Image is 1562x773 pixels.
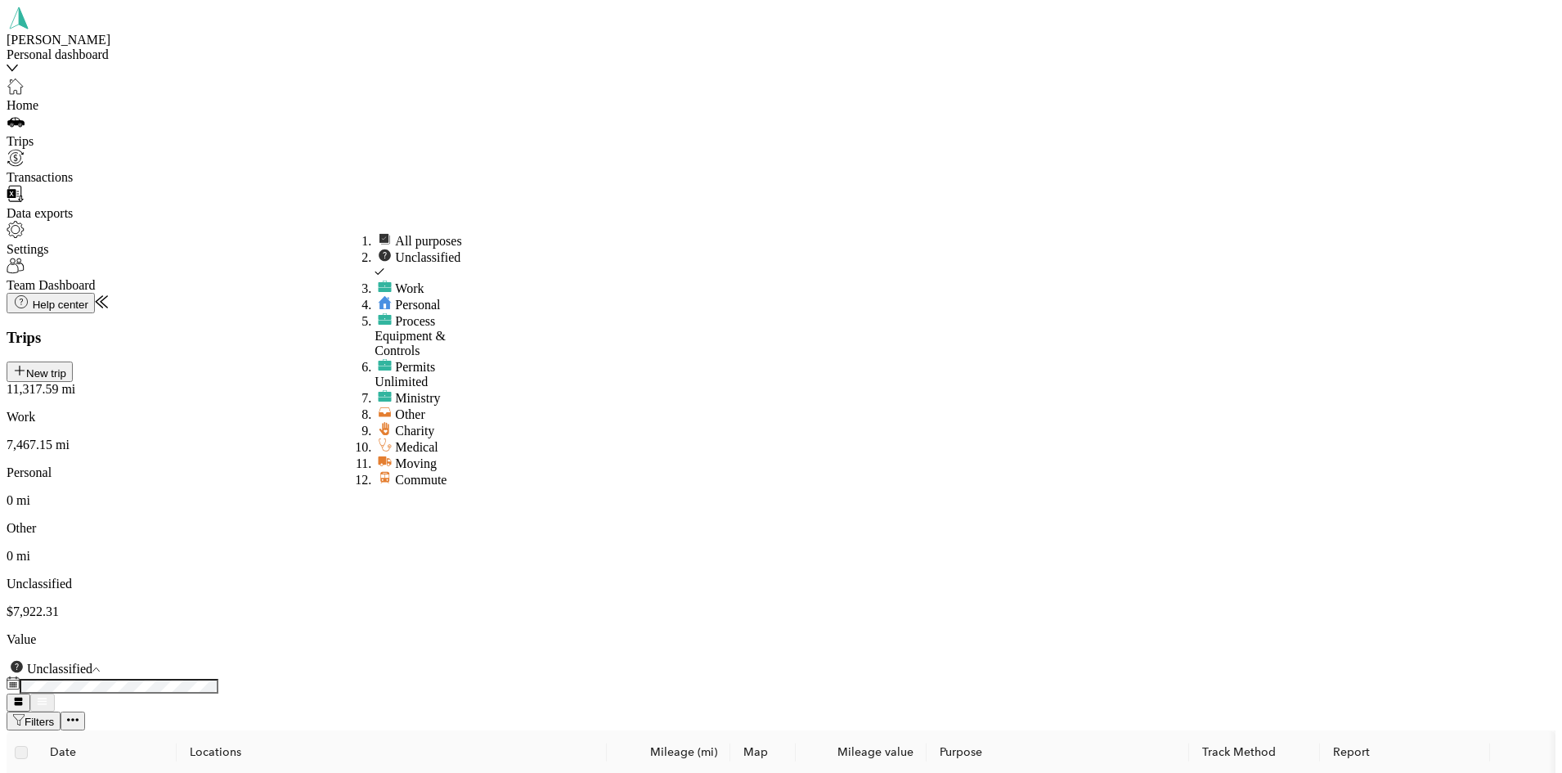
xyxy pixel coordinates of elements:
[7,438,70,452] span: 7,467.15 mi
[375,360,435,389] span: Permits Unlimited
[1470,681,1562,773] iframe: Everlance-gr Chat Button Frame
[395,456,437,470] span: Moving
[7,632,1555,647] p: Value
[7,293,95,313] button: Help center
[7,134,34,148] span: Trips
[375,314,446,357] span: Process Equipment & Controls
[395,473,447,487] span: Commute
[7,410,1555,425] p: Work
[7,33,236,47] div: [PERSON_NAME]
[395,234,461,248] span: All purposes
[7,521,1555,536] p: Other
[7,170,73,184] span: Transactions
[7,362,73,382] button: New trip
[395,424,434,438] span: Charity
[7,549,30,563] span: 0 mi
[395,250,460,264] span: Unclassified
[395,407,424,421] span: Other
[7,278,96,292] span: Team Dashboard
[7,577,1555,591] p: Unclassified
[27,662,92,676] span: Unclassified
[7,98,38,112] span: Home
[7,329,1555,347] h1: Trips
[7,465,1555,480] p: Personal
[7,206,73,220] span: Data exports
[7,712,61,730] button: Filters
[395,281,424,295] span: Work
[13,295,88,311] div: Help center
[395,391,440,405] span: Ministry
[395,298,440,312] span: Personal
[395,440,438,454] span: Medical
[7,493,30,507] span: 0 mi
[7,47,236,62] div: Personal dashboard
[7,382,75,396] span: 11,317.59 mi
[7,242,49,256] span: Settings
[7,604,59,618] span: $7,922.31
